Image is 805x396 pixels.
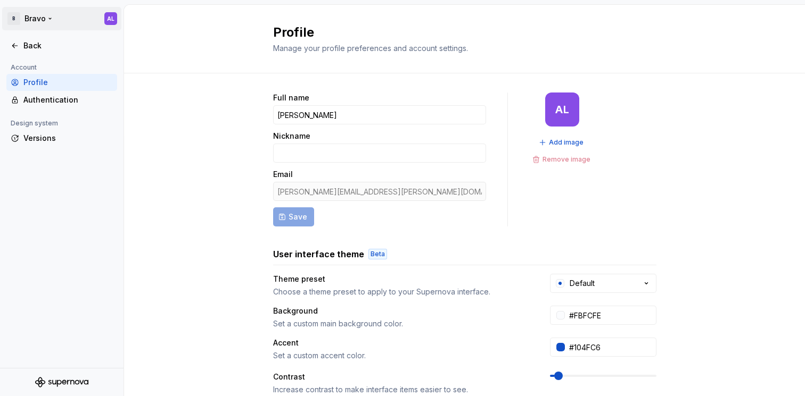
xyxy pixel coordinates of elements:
[273,131,310,141] label: Nickname
[273,287,531,297] div: Choose a theme preset to apply to your Supernova interface.
[273,92,309,103] label: Full name
[368,249,387,259] div: Beta
[273,372,531,382] div: Contrast
[6,91,117,108] a: Authentication
[550,274,656,293] button: Default
[6,37,117,54] a: Back
[6,61,41,74] div: Account
[35,377,88,387] svg: Supernova Logo
[6,117,62,130] div: Design system
[565,306,656,325] input: #FFFFFF
[23,95,113,105] div: Authentication
[23,40,113,51] div: Back
[555,105,569,114] div: AL
[549,138,584,147] span: Add image
[565,338,656,357] input: #104FC6
[7,12,20,25] div: B
[273,318,531,329] div: Set a custom main background color.
[273,24,644,41] h2: Profile
[273,306,531,316] div: Background
[570,278,595,289] div: Default
[2,7,121,30] button: BBravoAL
[273,384,531,395] div: Increase contrast to make interface items easier to see.
[23,133,113,144] div: Versions
[107,14,114,23] div: AL
[6,74,117,91] a: Profile
[24,13,46,24] div: Bravo
[273,169,293,180] label: Email
[536,135,588,150] button: Add image
[273,248,364,260] h3: User interface theme
[273,274,531,284] div: Theme preset
[273,350,531,361] div: Set a custom accent color.
[6,130,117,147] a: Versions
[23,77,113,88] div: Profile
[273,338,531,348] div: Accent
[273,44,468,53] span: Manage your profile preferences and account settings.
